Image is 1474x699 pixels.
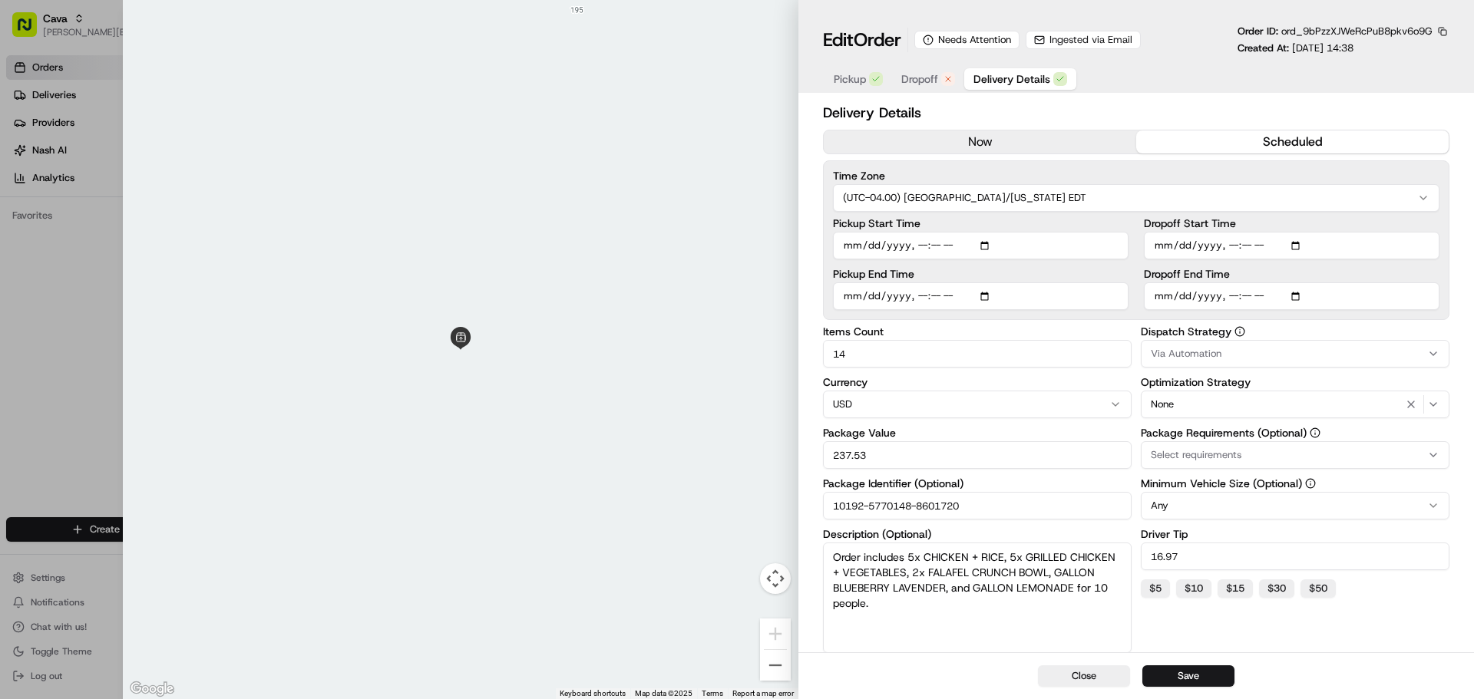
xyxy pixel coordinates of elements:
div: Start new chat [52,147,252,162]
input: Enter package value [823,441,1132,469]
button: Save [1142,665,1234,687]
button: Minimum Vehicle Size (Optional) [1305,478,1316,489]
span: Select requirements [1151,448,1241,462]
div: We're available if you need us! [52,162,194,174]
button: Zoom in [760,618,791,649]
input: Enter package identifier [823,492,1132,519]
button: $15 [1218,579,1253,598]
label: Minimum Vehicle Size (Optional) [1141,478,1449,489]
input: Enter driver tip [1141,542,1449,570]
a: 📗Knowledge Base [9,216,124,244]
button: Zoom out [760,650,791,681]
a: Terms (opens in new tab) [702,689,723,697]
a: Open this area in Google Maps (opens a new window) [127,679,177,699]
button: scheduled [1136,130,1449,153]
p: Order ID: [1238,25,1433,38]
textarea: Order includes 5x CHICKEN + RICE, 5x GRILLED CHICKEN + VEGETABLES, 2x FALAFEL CRUNCH BOWL, GALLON... [823,542,1132,653]
button: $30 [1259,579,1294,598]
button: Ingested via Email [1026,31,1141,49]
label: Package Requirements (Optional) [1141,427,1449,438]
div: 💻 [130,224,142,236]
label: Items Count [823,326,1132,337]
img: Google [127,679,177,699]
label: Description (Optional) [823,529,1132,539]
span: Via Automation [1151,347,1221,361]
label: Currency [823,377,1132,387]
label: Dropoff Start Time [1144,218,1439,229]
button: None [1141,391,1449,418]
button: now [824,130,1136,153]
button: Select requirements [1141,441,1449,469]
button: $50 [1300,579,1336,598]
span: Delivery Details [973,71,1050,87]
label: Pickup End Time [833,269,1129,279]
button: Keyboard shortcuts [560,688,626,699]
a: 💻API Documentation [124,216,253,244]
span: Order [854,28,901,52]
label: Dispatch Strategy [1141,326,1449,337]
label: Driver Tip [1141,529,1449,539]
button: Dispatch Strategy [1234,326,1245,337]
div: Needs Attention [914,31,1020,49]
p: Created At: [1238,41,1353,55]
span: Knowledge Base [31,223,117,238]
span: None [1151,397,1174,411]
span: API Documentation [145,223,246,238]
div: 📗 [15,224,28,236]
a: Powered byPylon [108,259,186,272]
button: Package Requirements (Optional) [1310,427,1320,438]
span: [DATE] 14:38 [1292,41,1353,54]
button: Start new chat [261,151,279,170]
button: $10 [1176,579,1211,598]
label: Optimization Strategy [1141,377,1449,387]
label: Pickup Start Time [833,218,1129,229]
label: Package Identifier (Optional) [823,478,1132,489]
label: Package Value [823,427,1132,438]
img: Nash [15,15,46,46]
label: Dropoff End Time [1144,269,1439,279]
input: Clear [40,99,253,115]
button: Map camera controls [760,563,791,594]
button: $5 [1141,579,1170,598]
a: Report a map error [732,689,794,697]
h2: Delivery Details [823,102,1449,124]
span: Pickup [834,71,866,87]
span: Map data ©2025 [635,689,692,697]
label: Time Zone [833,170,1439,181]
span: ord_9bPzzXJWeRcPuB8pkv6o9G [1281,25,1433,38]
span: Dropoff [901,71,938,87]
span: Pylon [153,260,186,272]
span: Ingested via Email [1049,33,1132,47]
p: Welcome 👋 [15,61,279,86]
img: 1736555255976-a54dd68f-1ca7-489b-9aae-adbdc363a1c4 [15,147,43,174]
h1: Edit [823,28,901,52]
button: Via Automation [1141,340,1449,368]
input: Enter items count [823,340,1132,368]
button: Close [1038,665,1130,687]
